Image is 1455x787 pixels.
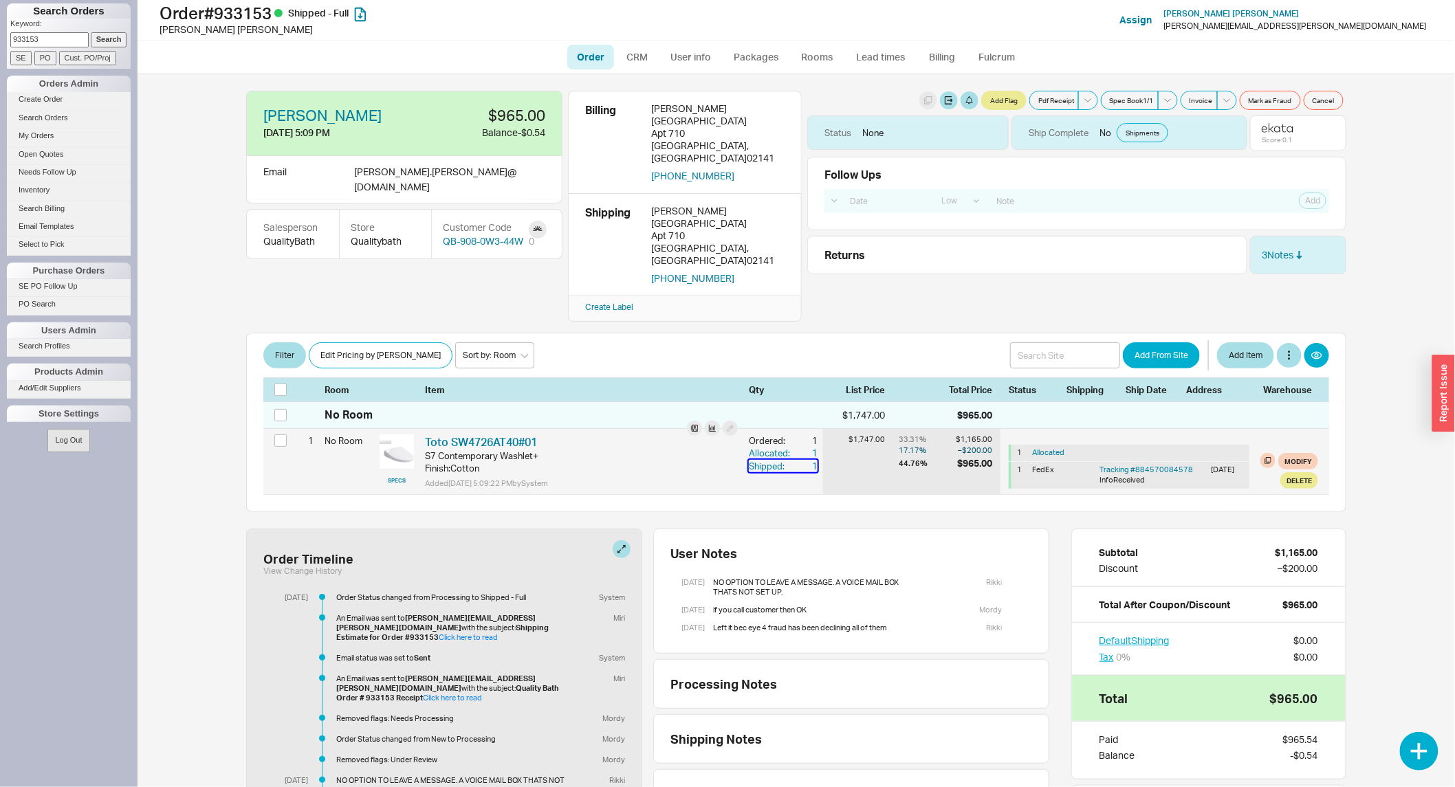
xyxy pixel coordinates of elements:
a: Create Label [585,302,633,312]
div: [DATE] 5:09 PM [263,126,402,140]
div: $1,165.00 [956,434,992,445]
div: Mordy [597,755,625,764]
div: User Notes [670,546,1043,561]
div: $965.00 [957,408,992,422]
a: User info [660,45,721,69]
div: [DATE] [681,573,705,601]
div: Order Status changed from Processing to Shipped - Full [336,592,565,602]
button: Allocated:1 [749,447,818,459]
div: Shipping [585,205,640,285]
div: Room [325,384,374,396]
div: Orders Admin [7,76,131,92]
button: DefaultShipping [1100,634,1170,647]
a: QB-908-0W3-44W [443,234,523,248]
b: Sent [414,653,430,663]
a: Create Order [7,92,131,107]
div: – $200.00 [1278,562,1318,575]
div: Rikki [604,775,625,785]
button: Add [1299,192,1326,209]
div: Score: 0.1 [1262,135,1293,144]
a: Email Templates [7,219,131,234]
div: Miri [608,674,625,683]
div: $0.00 [1294,634,1318,647]
span: Pdf Receipt [1038,95,1074,106]
a: Search Profiles [7,339,131,353]
h1: Search Orders [7,3,131,19]
b: [PERSON_NAME][EMAIL_ADDRESS][PERSON_NAME][DOMAIN_NAME] [336,674,536,693]
div: Mordy [597,713,625,723]
button: Cancel [1304,91,1344,110]
input: Search Site [1010,342,1120,368]
div: An Email was sent to with the subject: [336,674,565,702]
div: Qualitybath [351,234,420,248]
div: An Email was sent to with the subject: [336,613,565,642]
div: $965.00 [956,457,992,469]
div: System [593,592,625,602]
a: Packages [724,45,789,69]
a: Select to Pick [7,237,131,252]
div: 1 [793,460,818,472]
a: SPECS [388,477,406,485]
a: Shipments [1117,123,1168,142]
div: Customer Code [443,221,534,234]
input: Date [842,192,930,210]
div: $965.00 [1270,692,1318,705]
input: PO [34,51,56,65]
div: $965.00 [1283,598,1318,612]
a: Rooms [791,45,843,69]
div: [GEOGRAPHIC_DATA] [651,217,785,230]
h1: Order # 933153 [160,3,731,23]
button: [PHONE_NUMBER] [651,170,734,182]
button: Modify [1278,453,1318,469]
div: Discount [1100,562,1139,575]
div: Processing Notes [670,676,1032,691]
button: Spec Book1/1 [1101,91,1159,110]
img: SW4736_01_niogyn [380,434,414,469]
div: Miri [608,613,625,623]
div: Email status was set to [336,653,565,663]
div: 1 [793,434,818,447]
div: Order Status changed from New to Processing [336,734,565,744]
div: Total Price [949,384,1000,396]
div: 3 Note s [1262,248,1303,262]
a: Order [567,45,614,69]
span: InfoReceived [1100,475,1145,485]
a: Search Orders [7,111,131,125]
button: [PHONE_NUMBER] [651,272,734,285]
button: Add Item [1217,342,1274,368]
div: Warehouse [1263,384,1318,396]
div: Shipping [1066,384,1117,396]
div: Mordy [597,734,625,744]
span: Shipments [1126,127,1159,138]
input: Cust. PO/Proj [59,51,116,65]
span: Cancel [1313,95,1335,106]
div: $965.00 [413,108,545,123]
div: Removed flags: Needs Processing [336,713,565,723]
div: [PERSON_NAME] [PERSON_NAME] [160,23,731,36]
a: Open Quotes [7,147,131,162]
div: List Price [823,384,885,396]
div: Follow Ups [824,168,882,181]
div: [DATE] [681,601,705,619]
div: 1 [1017,447,1027,458]
div: [GEOGRAPHIC_DATA] , [GEOGRAPHIC_DATA] 02141 [651,140,785,164]
span: [PERSON_NAME] [PERSON_NAME] [1164,8,1300,19]
a: Add/Edit Suppliers [7,381,131,395]
div: Added [DATE] 5:09:22 PM by System [425,478,738,489]
div: S7 Contemporary Washlet+ [425,450,738,462]
div: Removed flags: Under Review [336,755,565,764]
div: Ship Date [1126,384,1178,396]
button: Log Out [47,429,89,452]
button: Allocated [1032,447,1064,458]
div: Purchase Orders [7,263,131,279]
span: Mark as Fraud [1249,95,1292,106]
div: 1 [793,447,818,459]
span: Add [1305,195,1320,206]
div: Balance -$0.54 [413,126,545,140]
a: Inventory [7,183,131,197]
div: [DATE] [1211,465,1244,486]
span: Delete [1287,475,1312,486]
div: NO OPTION TO LEAVE A MESSAGE. A VOICE MAIL BOX THATS NOT SET UP. [713,573,918,601]
div: $1,747.00 [823,434,885,445]
div: [DATE] [274,775,308,785]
